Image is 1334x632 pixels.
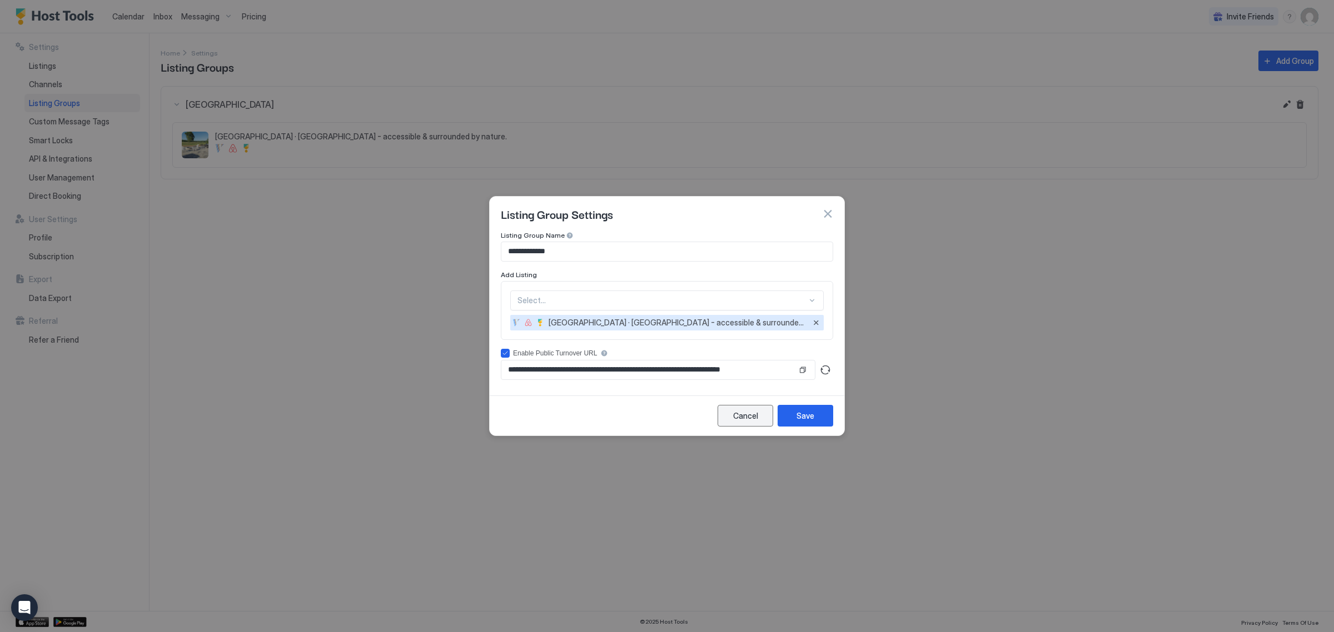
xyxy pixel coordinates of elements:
[501,360,797,379] input: Input Field
[501,270,537,279] span: Add Listing
[733,410,758,422] div: Cancel
[810,317,822,328] button: Remove
[501,242,833,261] input: Input Field
[797,410,814,422] div: Save
[549,318,807,328] span: [GEOGRAPHIC_DATA] · [GEOGRAPHIC_DATA] - accessible & surrounded by nature.
[797,364,808,375] button: Copy
[778,405,833,427] button: Save
[501,349,833,358] div: accessCode
[513,349,597,357] div: Enable Public Turnover URL
[818,362,833,378] button: Generate turnover URL
[501,231,565,239] span: Listing Group Name
[11,594,38,621] div: Open Intercom Messenger
[718,405,773,427] button: Cancel
[501,205,613,222] span: Listing Group Settings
